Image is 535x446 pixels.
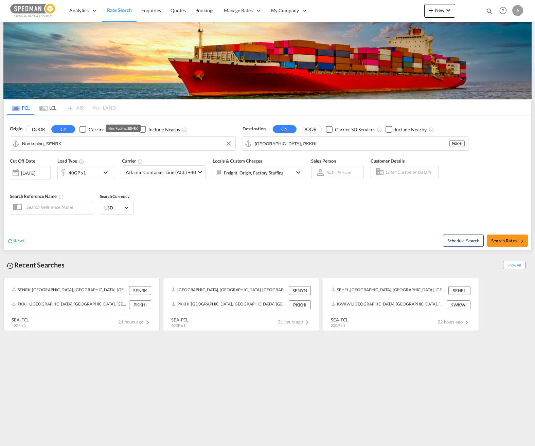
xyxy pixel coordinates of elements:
[3,278,160,331] recent-search-card: SENRK, [GEOGRAPHIC_DATA], [GEOGRAPHIC_DATA], [GEOGRAPHIC_DATA], [GEOGRAPHIC_DATA] SENRKPKKHI, [GE...
[487,235,528,247] button: Search Ratesicon-arrow-right
[331,323,345,328] span: 20GP x 1
[519,239,524,243] md-icon: icon-arrow-right
[4,115,531,250] div: Origin DOOR CY Checkbox No InkUnchecked: Search for CY (Container Yard) services for all selected...
[294,168,302,176] md-icon: icon-chevron-down
[69,168,86,178] div: 40GP x1
[497,5,512,17] div: Help
[143,318,151,327] md-icon: icon-chevron-right
[13,238,25,243] span: Reset
[10,126,22,132] span: Origin
[323,278,479,331] recent-search-card: SEHEL, [GEOGRAPHIC_DATA], [GEOGRAPHIC_DATA], [GEOGRAPHIC_DATA], [GEOGRAPHIC_DATA] SEHELKWKWI, [GE...
[491,238,524,243] span: Search Rates
[172,300,287,309] div: PKKHI, Karachi, Pakistan, Indian Subcontinent, Asia Pacific
[331,317,348,323] div: SEA-FCL
[126,169,196,176] span: Atlantic Container Line (ACL) +40
[104,205,123,211] span: USD
[102,168,113,176] md-icon: icon-chevron-down
[21,170,35,176] div: [DATE]
[79,159,84,164] md-icon: icon-information-outline
[395,126,427,133] div: Include Nearby
[213,166,304,179] div: Freight Origin Factory Stuffingicon-chevron-down
[512,5,523,16] div: A
[12,323,26,328] span: 40GP x 1
[278,319,311,324] span: 21 hours ago
[79,126,129,133] md-checkbox: Checkbox No Ink
[331,300,445,309] div: KWKWI, Kuwait, Kuwait, Middle East, Middle East
[3,257,67,273] div: Recent Searches
[224,7,253,14] span: Manage Rates
[371,158,405,164] span: Customer Details
[444,6,452,14] md-icon: icon-chevron-down
[163,278,319,331] recent-search-card: [GEOGRAPHIC_DATA], [GEOGRAPHIC_DATA], [GEOGRAPHIC_DATA], [GEOGRAPHIC_DATA], [GEOGRAPHIC_DATA] SEN...
[122,158,143,164] span: Carrier
[10,179,15,188] md-datepicker: Select
[289,300,311,309] div: PKKHI
[108,125,138,132] div: Norrkoping, SENRK
[486,7,493,15] md-icon: icon-magnify
[89,126,129,133] div: Carrier SD Services
[141,7,161,13] span: Enquiries
[443,235,484,247] button: Note: By default Schedule search will only considerorigin ports, destination ports and cut off da...
[34,100,61,115] md-tab-item: LCL
[213,158,262,164] span: Locals & Custom Charges
[57,158,84,164] span: Load Type
[6,262,14,270] md-icon: icon-backup-restore
[129,300,151,309] div: PKKHI
[26,126,50,133] button: DOOR
[12,317,29,323] div: SEA-FCL
[326,167,352,177] md-select: Sales Person
[273,125,297,133] button: CY
[311,158,336,164] span: Sales Person
[449,140,465,147] div: PKKHI
[224,168,284,178] div: Freight Origin Factory Stuffing
[118,319,151,324] span: 21 hours ago
[424,4,455,18] button: icon-plus 400-fgNewicon-chevron-down
[7,238,13,244] md-icon: icon-refresh
[447,300,470,309] div: KWKWI
[100,194,129,199] span: Search Currency
[289,286,311,295] div: SENYN
[448,286,470,295] div: SEHEL
[10,193,64,199] span: Search Reference Name
[377,127,382,132] md-icon: Unchecked: Search for CY (Container Yard) services for all selected carriers.Checked : Search for...
[12,300,127,309] div: PKKHI, Karachi, Pakistan, Indian Subcontinent, Asia Pacific
[243,137,468,150] md-input-container: Karachi, PKKHI
[503,261,525,269] span: Show All
[7,100,116,115] md-pagination-wrapper: Use the left and right arrow keys to navigate between tabs
[331,286,447,295] div: SEHEL, Helsingborg, Sweden, Northern Europe, Europe
[182,127,187,132] md-icon: Unchecked: Ignores neighbouring ports when fetching rates.Checked : Includes neighbouring ports w...
[107,7,132,13] span: Rate Search
[326,126,375,133] md-checkbox: Checkbox No Ink
[7,100,34,115] md-tab-item: FCL
[58,194,64,200] md-icon: Your search will be saved by the below given name
[429,127,434,132] md-icon: Unchecked: Ignores neighbouring ports when fetching rates.Checked : Includes neighbouring ports w...
[51,125,75,133] button: CY
[243,126,266,132] span: Destination
[10,3,56,18] img: c12ca350ff1b11efb6b291369744d907.png
[303,318,311,327] md-icon: icon-chevron-right
[172,286,287,295] div: SENYN, Nynashamn, Sweden, Northern Europe, Europe
[497,5,509,16] span: Help
[171,317,189,323] div: SEA-FCL
[10,158,35,164] span: Cut Off Date
[255,138,449,149] input: Search by Port
[224,138,234,149] button: Clear Input
[385,167,436,178] input: Enter Customer Details
[12,286,127,295] div: SENRK, Norrkoping, Sweden, Northern Europe, Europe
[10,166,51,180] div: [DATE]
[463,318,471,327] md-icon: icon-chevron-right
[139,126,180,133] md-checkbox: Checkbox No Ink
[335,126,375,133] div: Carrier SD Services
[23,202,93,212] input: Search Reference Name
[7,237,25,245] div: icon-refreshReset
[171,7,185,13] span: Quotes
[69,7,89,14] span: Analytics
[386,126,427,133] md-checkbox: Checkbox No Ink
[3,22,532,99] img: LCL+%26+FCL+BACKGROUND.png
[10,137,235,150] md-input-container: Norrkoping, SENRK
[57,166,115,179] div: 40GP x1icon-chevron-down
[438,319,471,324] span: 22 hours ago
[486,7,493,18] div: icon-magnify
[298,126,321,133] button: DOOR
